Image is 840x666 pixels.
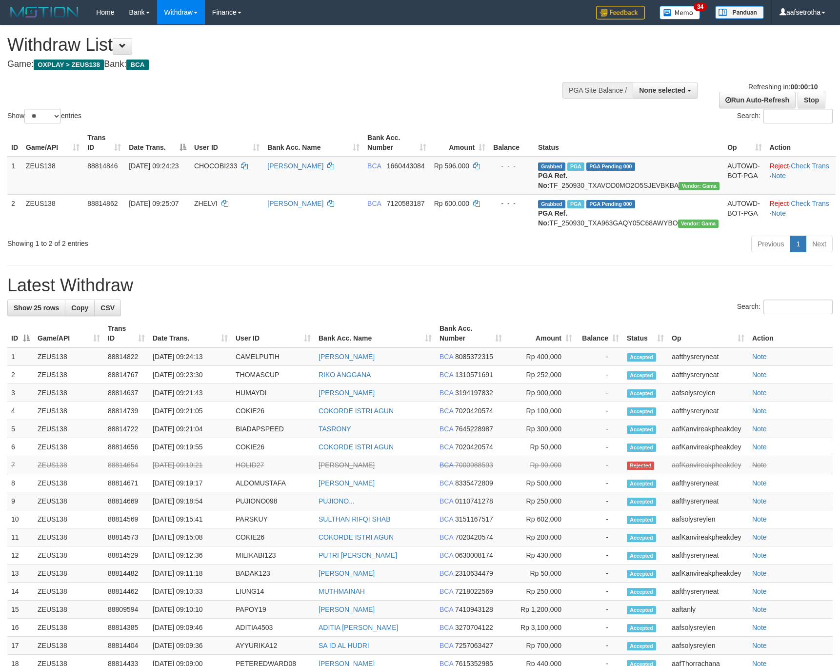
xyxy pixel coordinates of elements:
td: Rp 300,000 [506,420,576,438]
td: ZEUS138 [22,157,83,195]
input: Search: [763,300,833,314]
td: Rp 500,000 [506,474,576,492]
div: - - - [493,161,530,171]
td: [DATE] 09:15:41 [149,510,232,528]
span: CHOCOBI233 [194,162,238,170]
td: 7 [7,456,34,474]
td: - [576,366,623,384]
td: 9 [7,492,34,510]
th: Bank Acc. Name: activate to sort column ascending [315,320,436,347]
span: Copy 3151167517 to clipboard [455,515,493,523]
a: Note [752,624,767,631]
img: Feedback.jpg [596,6,645,20]
span: Copy 7218022569 to clipboard [455,587,493,595]
td: 1 [7,347,34,366]
td: BADAK123 [232,565,315,583]
td: PAPOY19 [232,601,315,619]
label: Show entries [7,109,81,123]
td: ZEUS138 [34,456,104,474]
span: Grabbed [538,162,565,171]
a: Check Trans [791,162,829,170]
th: Trans ID: activate to sort column ascending [104,320,149,347]
span: Copy [71,304,88,312]
span: BCA [440,443,453,451]
td: COKIE26 [232,402,315,420]
td: COKIE26 [232,528,315,546]
td: [DATE] 09:10:33 [149,583,232,601]
span: [DATE] 09:24:23 [129,162,179,170]
span: 88814846 [87,162,118,170]
td: 12 [7,546,34,565]
th: Bank Acc. Number: activate to sort column ascending [436,320,506,347]
a: [PERSON_NAME] [319,461,375,469]
span: BCA [367,162,381,170]
td: aafKanvireakpheakdey [668,528,748,546]
td: aafsolysreylen [668,510,748,528]
td: - [576,528,623,546]
td: ZEUS138 [34,366,104,384]
td: 88814654 [104,456,149,474]
td: MILIKABI123 [232,546,315,565]
select: Showentries [24,109,61,123]
a: Note [752,407,767,415]
td: Rp 1,200,000 [506,601,576,619]
td: 15 [7,601,34,619]
td: ZEUS138 [34,420,104,438]
td: Rp 50,000 [506,438,576,456]
span: BCA [440,461,453,469]
td: 8 [7,474,34,492]
td: Rp 400,000 [506,347,576,366]
a: Note [752,569,767,577]
a: Note [752,371,767,379]
td: 2 [7,194,22,232]
span: Marked by aafsolysreylen [567,200,584,208]
a: CSV [94,300,121,316]
span: BCA [440,425,453,433]
a: Note [752,461,767,469]
td: Rp 250,000 [506,583,576,601]
span: CSV [100,304,115,312]
div: - - - [493,199,530,208]
span: BCA [440,407,453,415]
td: AUTOWD-BOT-PGA [723,157,765,195]
a: Note [771,209,786,217]
td: ZEUS138 [34,474,104,492]
span: Accepted [627,353,656,362]
span: Copy 7020420574 to clipboard [455,407,493,415]
span: Marked by aafsolysreylen [567,162,584,171]
a: MUTHMAINAH [319,587,365,595]
td: aafthysreryneat [668,402,748,420]
b: PGA Ref. No: [538,172,567,189]
a: Note [752,353,767,361]
td: Rp 90,000 [506,456,576,474]
a: [PERSON_NAME] [319,605,375,613]
td: ZEUS138 [34,402,104,420]
td: ZEUS138 [34,492,104,510]
span: Accepted [627,498,656,506]
td: 16 [7,619,34,637]
button: None selected [633,82,698,99]
a: PUTRI [PERSON_NAME] [319,551,397,559]
td: 88814722 [104,420,149,438]
a: Copy [65,300,95,316]
span: None selected [639,86,685,94]
a: RIKO ANGGANA [319,371,371,379]
td: - [576,438,623,456]
span: BCA [440,497,453,505]
td: ZEUS138 [34,601,104,619]
span: Show 25 rows [14,304,59,312]
td: aafKanvireakpheakdey [668,438,748,456]
td: 10 [7,510,34,528]
span: [DATE] 09:25:07 [129,200,179,207]
td: - [576,546,623,565]
a: Note [752,551,767,559]
div: Showing 1 to 2 of 2 entries [7,235,343,248]
th: Action [748,320,833,347]
a: Note [752,587,767,595]
a: Next [806,236,833,252]
span: Accepted [627,552,656,560]
th: Op: activate to sort column ascending [723,129,765,157]
span: Accepted [627,480,656,488]
span: Grabbed [538,200,565,208]
td: 88814462 [104,583,149,601]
